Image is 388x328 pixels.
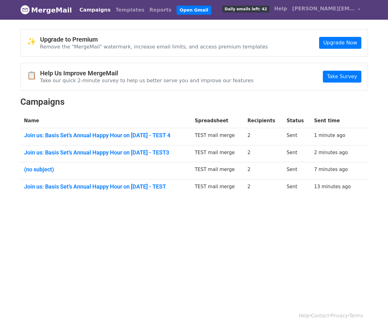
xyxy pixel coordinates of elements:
a: Take Survey [323,71,361,83]
a: MergeMail [20,3,72,17]
a: Join us: Basis Set’s Annual Happy Hour on [DATE] - TEST 4 [24,132,187,139]
a: Privacy [331,313,348,319]
a: 13 minutes ago [314,184,351,189]
th: Sent time [310,114,360,128]
a: Daily emails left: 42 [220,3,272,15]
a: 7 minutes ago [314,167,348,172]
a: Open Gmail [177,6,211,15]
td: TEST mail merge [191,128,244,145]
a: Join us: Basis Set’s Annual Happy Hour on [DATE] - TEST3 [24,149,187,156]
a: Reports [147,4,174,16]
a: Templates [113,4,147,16]
h4: Help Us Improve MergeMail [40,69,254,77]
td: TEST mail merge [191,145,244,162]
th: Status [283,114,310,128]
span: [PERSON_NAME][EMAIL_ADDRESS][DOMAIN_NAME] [292,5,355,13]
td: Sent [283,128,310,145]
td: Sent [283,162,310,179]
th: Name [20,114,191,128]
a: Terms [349,313,363,319]
td: 2 [244,162,283,179]
h4: Upgrade to Premium [40,36,268,43]
span: ✨ [27,37,40,46]
h2: Campaigns [20,97,368,107]
span: Daily emails left: 42 [222,6,269,13]
span: 📋 [27,71,40,80]
a: 2 minutes ago [314,150,348,155]
a: Upgrade Now [319,37,361,49]
th: Spreadsheet [191,114,244,128]
td: Sent [283,145,310,162]
a: [PERSON_NAME][EMAIL_ADDRESS][DOMAIN_NAME] [290,3,363,17]
a: 1 minute ago [314,133,345,138]
a: (no subject) [24,166,187,173]
iframe: Chat Widget [357,298,388,328]
td: TEST mail merge [191,162,244,179]
a: Contact [311,313,329,319]
th: Recipients [244,114,283,128]
td: 2 [244,128,283,145]
p: Take our quick 2-minute survey to help us better serve you and improve our features [40,77,254,84]
p: Remove the "MergeMail" watermark, increase email limits, and access premium templates [40,43,268,50]
a: Help [299,313,309,319]
td: 2 [244,179,283,196]
img: MergeMail logo [20,5,30,14]
a: Campaigns [77,4,113,16]
td: Sent [283,179,310,196]
a: Join us: Basis Set’s Annual Happy Hour on [DATE] - TEST [24,183,187,190]
td: 2 [244,145,283,162]
a: Help [272,3,290,15]
td: TEST mail merge [191,179,244,196]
